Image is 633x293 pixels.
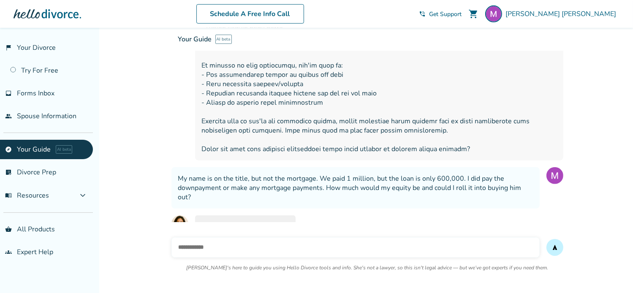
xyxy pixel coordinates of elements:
span: explore [5,146,12,153]
span: flag_2 [5,44,12,51]
span: Forms Inbox [17,89,54,98]
span: AI beta [56,145,72,154]
span: Get Support [429,10,462,18]
span: groups [5,249,12,255]
div: [PERSON_NAME] is typing... [195,215,296,238]
p: [PERSON_NAME]'s here to guide you using Hello Divorce tools and info. She's not a lawyer, so this... [186,264,548,271]
span: send [551,244,558,251]
a: Schedule A Free Info Call [196,4,304,24]
span: shopping_cart [468,9,478,19]
span: My name is on the title, but not the mortgage. We paid 1 million, but the loan is only 600,000. I... [178,174,533,202]
span: inbox [5,90,12,97]
span: people [5,113,12,119]
img: User [546,167,563,184]
span: expand_more [78,190,88,201]
span: Resources [5,191,49,200]
span: AI beta [215,35,232,44]
span: menu_book [5,192,12,199]
a: phone_in_talkGet Support [419,10,462,18]
span: shopping_basket [5,226,12,233]
img: Hallie [171,215,188,232]
span: [PERSON_NAME] [PERSON_NAME] [505,9,619,19]
img: MARY HOLLIS [485,5,502,22]
button: send [546,239,563,256]
span: Your Guide [178,35,212,44]
span: list_alt_check [5,169,12,176]
span: phone_in_talk [419,11,426,17]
